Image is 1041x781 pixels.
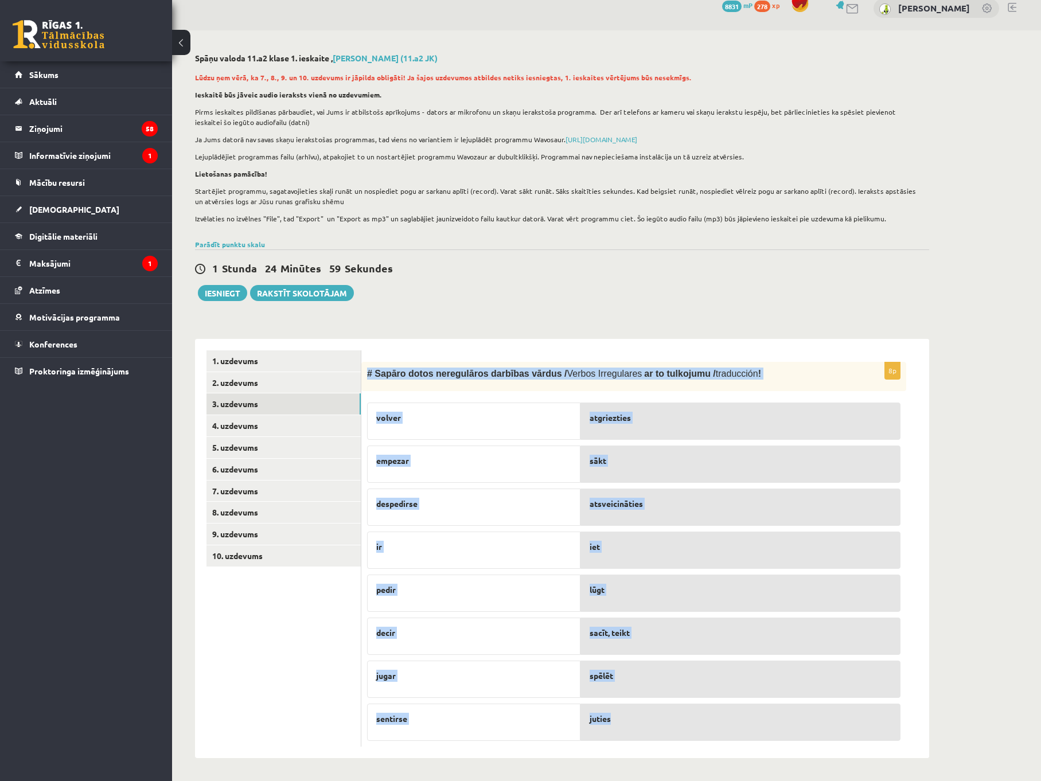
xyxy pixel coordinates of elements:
span: ar to tulkojumu / [644,369,715,378]
a: 7. uzdevums [206,481,361,502]
span: Atzīmes [29,285,60,295]
p: Startējiet programmu, sagatavojieties skaļi runāt un nospiediet pogu ar sarkanu aplīti (record). ... [195,186,923,206]
span: ir [376,541,382,553]
a: Rīgas 1. Tālmācības vidusskola [13,20,104,49]
span: Motivācijas programma [29,312,120,322]
strong: Lūdzu ņem vērā, ka 7., 8., 9. un 10. uzdevums ir jāpilda obligāti! Ja šajos uzdevumos atbildes ne... [195,73,692,82]
span: [DEMOGRAPHIC_DATA] [29,204,119,214]
a: 5. uzdevums [206,437,361,458]
a: 1. uzdevums [206,350,361,372]
legend: Informatīvie ziņojumi [29,142,158,169]
i: 1 [142,256,158,271]
a: Motivācijas programma [15,304,158,330]
a: Konferences [15,331,158,357]
span: atgriezties [590,412,631,424]
span: 59 [329,261,341,275]
span: juties [590,713,611,725]
img: Enno Šēnknehts [879,3,891,15]
a: 8. uzdevums [206,502,361,523]
span: 278 [754,1,770,12]
span: 8831 [722,1,742,12]
span: lūgt [590,584,605,596]
span: despedirse [376,498,418,510]
span: jugar [376,670,396,682]
span: spēlēt [590,670,613,682]
a: 9. uzdevums [206,524,361,545]
a: Aktuāli [15,88,158,115]
a: Parādīt punktu skalu [195,240,265,249]
a: 2. uzdevums [206,372,361,393]
span: Mācību resursi [29,177,85,188]
a: [PERSON_NAME] (11.a2 JK) [333,53,438,63]
span: Proktoringa izmēģinājums [29,366,129,376]
a: Mācību resursi [15,169,158,196]
a: Maksājumi1 [15,250,158,276]
span: Konferences [29,339,77,349]
p: Pirms ieskaites pildīšanas pārbaudiet, vai Jums ir atbilstošs aprīkojums - dators ar mikrofonu un... [195,107,923,127]
span: # Sapāro dotos neregulāros darbības vārdus / [367,369,567,378]
a: 278 xp [754,1,785,10]
a: 8831 mP [722,1,753,10]
a: 4. uzdevums [206,415,361,436]
a: 10. uzdevums [206,545,361,567]
a: Atzīmes [15,277,158,303]
span: volver [376,412,401,424]
a: 3. uzdevums [206,393,361,415]
span: Aktuāli [29,96,57,107]
p: Izvēlaties no izvēlnes "File", tad "Export" un "Export as mp3" un saglabājiet jaunizveidoto failu... [195,213,923,224]
span: ! [758,369,761,378]
strong: Lietošanas pamācība! [195,169,267,178]
span: sākt [590,455,606,467]
span: Digitālie materiāli [29,231,98,241]
span: pedir [376,584,396,596]
a: [DEMOGRAPHIC_DATA] [15,196,158,222]
span: xp [772,1,779,10]
span: sacīt, teikt [590,627,630,639]
a: Sākums [15,61,158,88]
span: mP [743,1,753,10]
p: Ja Jums datorā nav savas skaņu ierakstošas programmas, tad viens no variantiem ir lejuplādēt prog... [195,134,923,145]
i: 58 [142,121,158,136]
span: Stunda [222,261,257,275]
h2: Spāņu valoda 11.a2 klase 1. ieskaite , [195,53,929,63]
span: decir [376,627,395,639]
span: Sākums [29,69,59,80]
p: Lejuplādējiet programmas failu (arhīvu), atpakojiet to un nostartējiet programmu Wavozaur ar dubu... [195,151,923,162]
span: Minūtes [280,261,321,275]
button: Iesniegt [198,285,247,301]
span: 1 [212,261,218,275]
a: [URL][DOMAIN_NAME] [566,135,637,144]
span: atsveicināties [590,498,643,510]
i: 1 [142,148,158,163]
span: empezar [376,455,409,467]
a: Digitālie materiāli [15,223,158,249]
p: 8p [884,361,900,380]
a: [PERSON_NAME] [898,2,970,14]
span: Sekundes [345,261,393,275]
a: Informatīvie ziņojumi1 [15,142,158,169]
legend: Maksājumi [29,250,158,276]
a: 6. uzdevums [206,459,361,480]
span: iet [590,541,600,553]
span: Verbos Irregulares [567,369,642,378]
span: traducción [716,369,758,378]
span: 24 [265,261,276,275]
a: Ziņojumi58 [15,115,158,142]
a: Proktoringa izmēģinājums [15,358,158,384]
strong: Ieskaitē būs jāveic audio ieraksts vienā no uzdevumiem. [195,90,382,99]
legend: Ziņojumi [29,115,158,142]
a: Rakstīt skolotājam [250,285,354,301]
span: sentirse [376,713,407,725]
